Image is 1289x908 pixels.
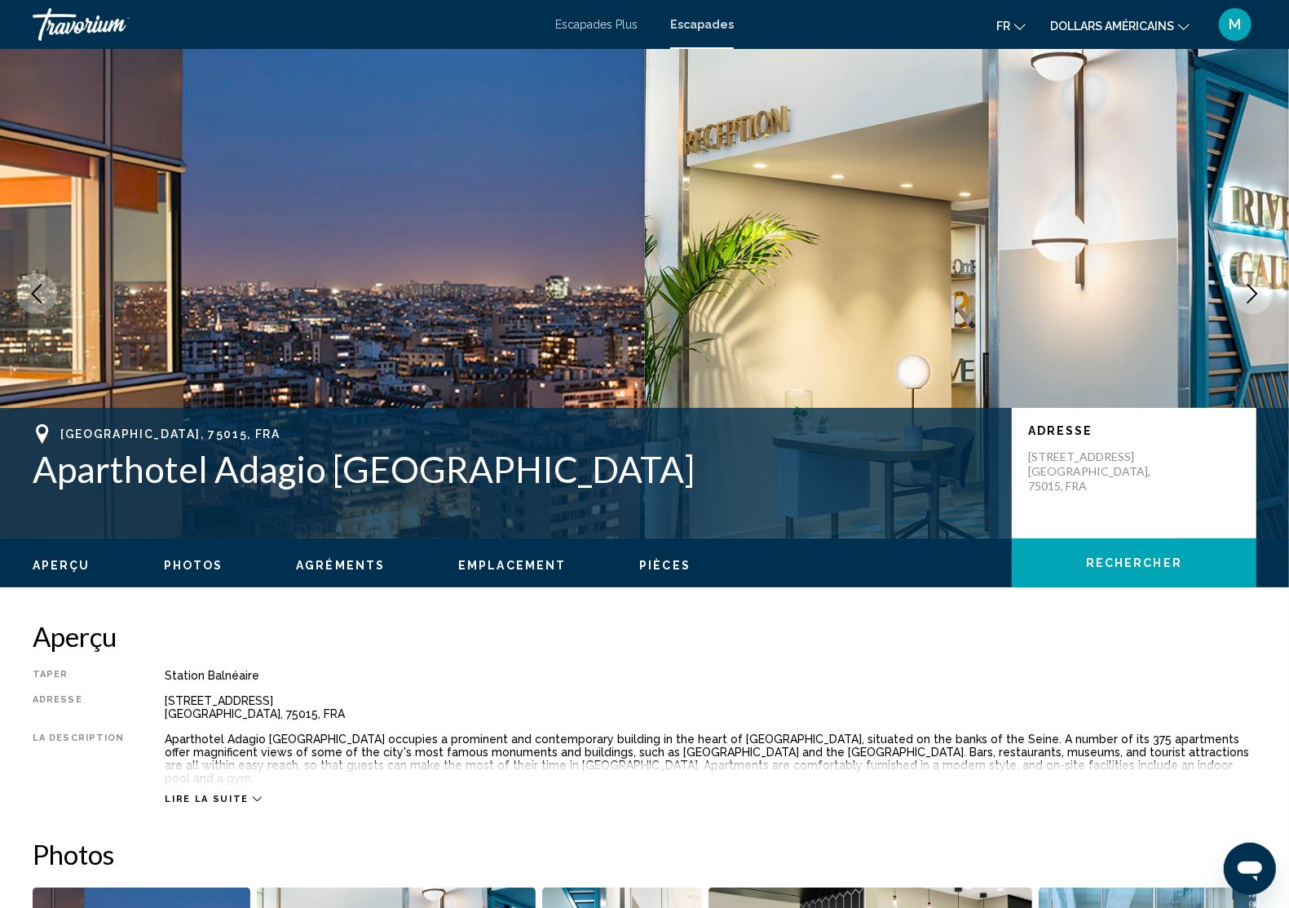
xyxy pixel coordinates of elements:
span: Agréments [296,559,385,572]
h2: Photos [33,838,1256,870]
span: Emplacement [458,559,566,572]
div: Taper [33,669,124,682]
button: Rechercher [1012,538,1256,587]
button: Emplacement [458,558,566,573]
div: Adresse [33,694,124,720]
button: Pièces [639,558,691,573]
div: La description [33,733,124,785]
span: Rechercher [1086,557,1182,570]
div: Station balnéaire [165,669,1256,682]
button: Previous image [16,273,57,314]
button: Aperçu [33,558,90,573]
font: M [1229,16,1242,33]
a: Escapades [670,18,734,31]
button: Menu utilisateur [1214,7,1256,42]
iframe: Bouton de lancement de la fenêtre de messagerie [1224,843,1276,895]
span: Aperçu [33,559,90,572]
button: Photos [164,558,223,573]
button: Changer de langue [996,14,1026,38]
span: Pièces [639,559,691,572]
font: fr [996,20,1010,33]
button: Lire la suite [165,793,261,805]
button: Changer de devise [1050,14,1190,38]
span: [GEOGRAPHIC_DATA], 75015, FRA [60,427,280,441]
font: dollars américains [1050,20,1174,33]
p: [STREET_ADDRESS] [GEOGRAPHIC_DATA], 75015, FRA [1028,450,1159,494]
a: Escapades Plus [555,18,638,31]
button: Agréments [296,558,385,573]
a: Travorium [33,8,539,41]
p: Adresse [1028,424,1240,437]
div: Aparthotel Adagio [GEOGRAPHIC_DATA] occupies a prominent and contemporary building in the heart o... [165,733,1256,785]
h1: Aparthotel Adagio [GEOGRAPHIC_DATA] [33,448,995,490]
span: Lire la suite [165,794,248,804]
div: [STREET_ADDRESS] [GEOGRAPHIC_DATA], 75015, FRA [165,694,1256,720]
h2: Aperçu [33,620,1256,653]
button: Next image [1232,273,1273,314]
span: Photos [164,559,223,572]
